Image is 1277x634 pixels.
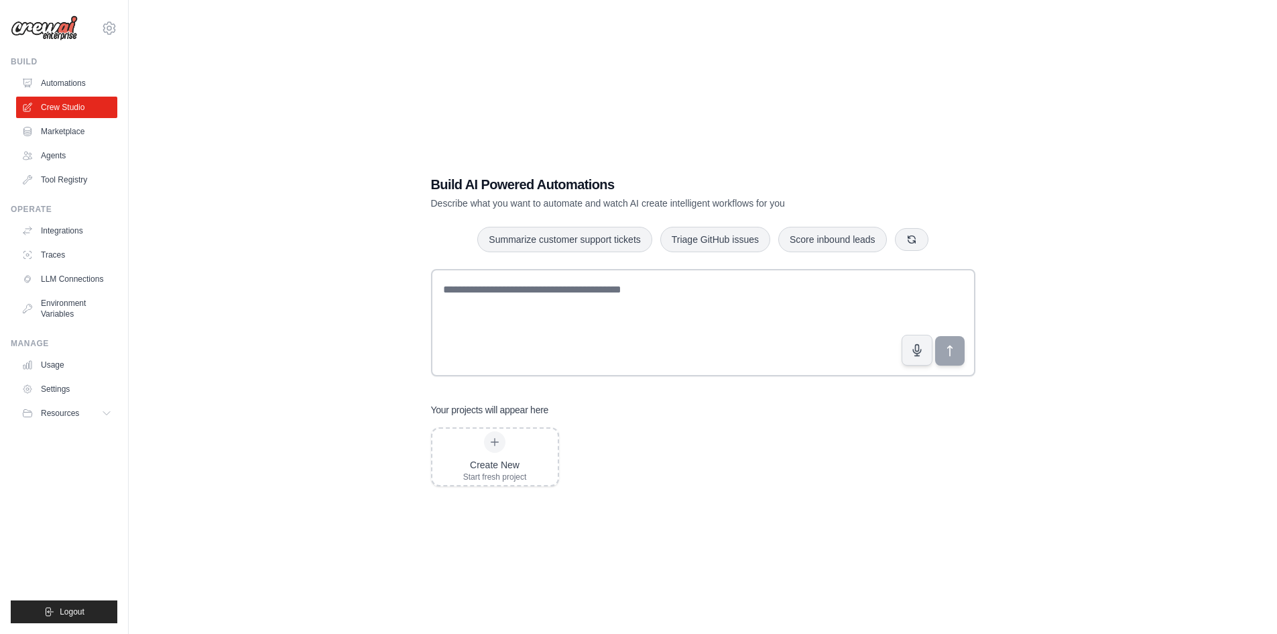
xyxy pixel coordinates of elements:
h1: Build AI Powered Automations [431,175,881,194]
a: Traces [16,244,117,266]
a: Settings [16,378,117,400]
button: Score inbound leads [778,227,887,252]
button: Click to speak your automation idea [902,335,932,366]
a: Crew Studio [16,97,117,118]
button: Triage GitHub issues [660,227,770,252]
div: Start fresh project [463,472,527,482]
a: Integrations [16,220,117,242]
img: Logo [11,15,78,41]
button: Logout [11,600,117,623]
div: Create New [463,458,527,472]
span: Resources [41,408,79,419]
a: Automations [16,72,117,94]
p: Describe what you want to automate and watch AI create intelligent workflows for you [431,197,881,210]
div: Manage [11,338,117,349]
div: Operate [11,204,117,215]
a: Tool Registry [16,169,117,191]
button: Get new suggestions [895,228,928,251]
h3: Your projects will appear here [431,403,549,417]
button: Resources [16,403,117,424]
a: LLM Connections [16,268,117,290]
div: Build [11,56,117,67]
button: Summarize customer support tickets [477,227,652,252]
a: Marketplace [16,121,117,142]
a: Agents [16,145,117,166]
a: Environment Variables [16,293,117,325]
span: Logout [60,606,84,617]
a: Usage [16,354,117,376]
